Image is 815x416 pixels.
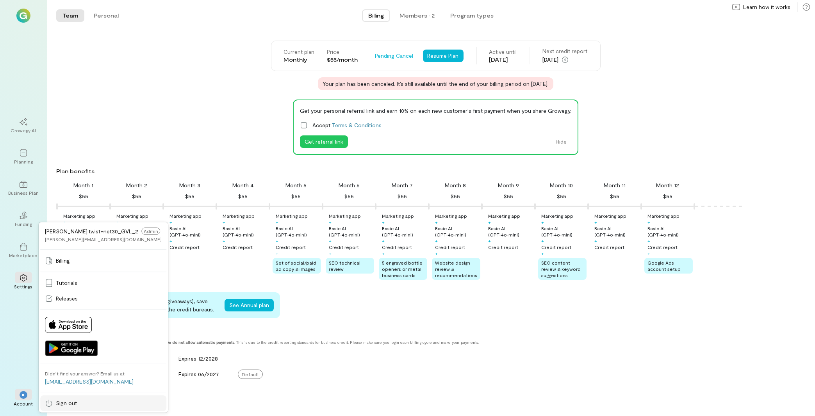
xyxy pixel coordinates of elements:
div: Month 3 [179,181,200,189]
div: Basic AI (GPT‑4o‑mini) [223,225,268,238]
div: Settings [14,283,33,290]
div: Credit report [541,244,571,250]
div: Marketing app [169,213,202,219]
span: Tutorials [56,279,77,287]
span: Billing [368,12,384,20]
span: Billing [56,257,70,265]
div: Credit report [329,244,359,250]
div: + [541,238,544,244]
div: Basic AI (GPT‑4o‑mini) [488,225,533,238]
div: Credit report [276,244,306,250]
button: Get referral link [300,135,348,148]
a: Marketplace [9,236,37,265]
span: Google Ads account setup [647,260,681,272]
div: Month 10 [550,181,573,189]
button: Hide [551,135,571,148]
div: *Account [9,385,37,413]
div: Marketing app [276,213,308,219]
div: $55 [238,192,248,201]
div: $55/month [327,56,358,64]
div: Month 1 [74,181,94,189]
div: Price [327,48,358,56]
div: $55 [398,192,407,201]
button: Program types [444,9,500,22]
div: Pending Cancel [371,50,418,62]
div: + [276,238,278,244]
div: + [435,219,438,225]
a: Planning [9,143,37,171]
div: + [329,250,332,256]
div: Basic AI (GPT‑4o‑mini) [647,225,693,238]
div: Next credit report [543,47,588,55]
button: Team [56,9,84,22]
div: $55 [557,192,566,201]
div: $55 [344,192,354,201]
div: Get your personal referral link and earn 10% on each new customer's first payment when you share ... [300,107,571,115]
div: Marketing app [223,213,255,219]
div: + [594,238,597,244]
div: Marketing app [594,213,626,219]
div: Basic AI (GPT‑4o‑mini) [594,225,640,238]
span: Releases [56,295,78,302]
div: $55 [663,192,672,201]
div: + [382,238,385,244]
div: Plan benefits [56,167,812,175]
div: + [594,219,597,225]
div: Current plan [284,48,315,56]
div: + [169,238,172,244]
button: Resume Plan [423,50,464,62]
div: + [223,219,225,225]
div: Month 9 [498,181,519,189]
div: + [488,219,491,225]
a: Business Plan [9,174,37,202]
span: Website design review & recommendations [435,260,477,278]
div: Marketing app [382,213,414,219]
div: $55 [451,192,460,201]
a: Terms & Conditions [332,122,382,128]
div: Growegy AI [11,127,36,133]
button: Personal [87,9,125,22]
span: Expires 12/2028 [178,355,218,362]
div: Month 6 [339,181,360,189]
div: + [435,250,438,256]
div: $55 [185,192,194,201]
span: Default [238,370,263,379]
div: + [435,238,438,244]
div: Marketing app [488,213,520,219]
div: This is due to the credit reporting standards for business credit. Please make sure you login eac... [56,340,736,345]
a: Releases [40,291,166,306]
span: Set of social/paid ad copy & images [276,260,316,272]
div: [DATE] [543,55,588,64]
div: + [382,250,385,256]
div: Basic AI (GPT‑4o‑mini) [541,225,587,238]
div: Marketing app [63,213,95,219]
div: Month 8 [445,181,466,189]
div: Monthly [284,56,315,64]
button: See Annual plan [225,299,274,311]
span: 5 engraved bottle openers or metal business cards [382,260,423,278]
span: Pending Cancel [375,52,414,60]
a: Funding [9,205,37,233]
div: + [276,250,278,256]
div: Credit report [594,244,624,250]
div: Business Plan [8,190,39,196]
div: Basic AI (GPT‑4o‑mini) [276,225,321,238]
div: Credit report [382,244,412,250]
div: + [116,219,119,225]
div: Marketing app [116,213,148,219]
div: + [647,250,650,256]
span: Accept [312,121,382,129]
span: SEO technical review [329,260,360,272]
a: Settings [9,268,37,296]
a: Billing [40,253,166,268]
div: + [223,238,225,244]
div: Planning [14,158,33,165]
div: Basic AI (GPT‑4o‑mini) [169,225,215,238]
button: Members · 2 [393,9,441,22]
span: Expires 06/2027 [178,371,219,377]
div: Month 7 [392,181,413,189]
div: Didn’t find your answer? Email us at [45,370,125,377]
span: SEO content review & keyword suggestions [541,260,581,278]
div: $55 [504,192,513,201]
span: Sign out [56,399,77,407]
